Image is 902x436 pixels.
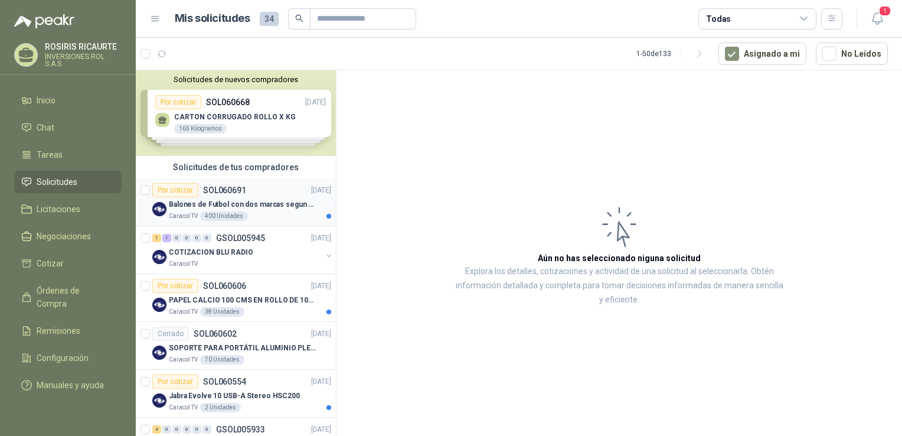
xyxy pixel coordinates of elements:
p: GSOL005933 [216,425,265,434]
a: Negociaciones [14,225,122,248]
div: 0 [182,425,191,434]
p: Caracol TV [169,355,198,365]
a: Cotizar [14,252,122,275]
img: Company Logo [152,250,166,264]
p: Balones de Futbol con dos marcas segun adjunto. Adjuntar cotizacion en su formato [169,199,316,210]
button: 1 [867,8,888,30]
a: Configuración [14,347,122,369]
div: 0 [182,234,191,242]
p: [DATE] [311,376,331,388]
span: Licitaciones [37,203,80,216]
img: Company Logo [152,298,166,312]
p: [DATE] [311,233,331,244]
span: Configuración [37,352,89,365]
a: Por cotizarSOL060606[DATE] Company LogoPAPEL CALCIO 100 CMS EN ROLLO DE 100 GRCaracol TV38 Unidades [136,274,336,322]
div: Por cotizar [152,279,198,293]
img: Company Logo [152,393,166,408]
button: Solicitudes de nuevos compradores [140,75,331,84]
div: 38 Unidades [200,307,244,317]
p: COTIZACION BLU RADIO [169,247,253,258]
span: Órdenes de Compra [37,284,110,310]
div: 0 [202,234,211,242]
a: Solicitudes [14,171,122,193]
div: 1 [152,234,161,242]
p: Jabra Evolve 10 USB-A Stereo HSC200 [169,391,300,402]
p: [DATE] [311,328,331,340]
a: CerradoSOL060602[DATE] Company LogoSOPORTE PARA PORTÁTIL ALUMINIO PLEGABLE VTACaracol TV70 Unidades [136,322,336,370]
span: Tareas [37,148,63,161]
div: 400 Unidades [200,212,248,221]
span: Negociaciones [37,230,91,243]
div: Todas [706,12,731,25]
div: Por cotizar [152,375,198,389]
p: SOPORTE PARA PORTÁTIL ALUMINIO PLEGABLE VTA [169,343,316,354]
a: Tareas [14,144,122,166]
div: Solicitudes de tus compradores [136,156,336,178]
button: Asignado a mi [718,43,806,65]
span: Chat [37,121,54,134]
span: Inicio [37,94,55,107]
p: Caracol TV [169,212,198,221]
p: GSOL005945 [216,234,265,242]
h1: Mis solicitudes [175,10,250,27]
p: INVERSIONES ROL S.A.S [45,53,122,67]
p: SOL060691 [203,186,246,194]
div: 0 [202,425,211,434]
div: 0 [192,234,201,242]
a: Licitaciones [14,198,122,220]
h3: Aún no has seleccionado niguna solicitud [538,252,701,265]
div: 1 - 50 de 133 [636,44,709,63]
img: Company Logo [152,346,166,360]
div: 2 Unidades [200,403,241,412]
p: [DATE] [311,185,331,196]
span: Manuales y ayuda [37,379,104,392]
div: Por cotizar [152,183,198,197]
span: Cotizar [37,257,64,270]
span: Solicitudes [37,175,77,188]
p: Explora los detalles, cotizaciones y actividad de una solicitud al seleccionarla. Obtén informaci... [455,265,784,307]
div: 0 [172,234,181,242]
button: No Leídos [816,43,888,65]
span: 34 [260,12,279,26]
div: Cerrado [152,327,189,341]
a: Órdenes de Compra [14,279,122,315]
p: PAPEL CALCIO 100 CMS EN ROLLO DE 100 GR [169,295,316,306]
a: Por cotizarSOL060554[DATE] Company LogoJabra Evolve 10 USB-A Stereo HSC200Caracol TV2 Unidades [136,370,336,418]
div: 0 [162,425,171,434]
p: [DATE] [311,281,331,292]
span: 1 [878,5,891,17]
img: Company Logo [152,202,166,216]
span: search [295,14,303,22]
div: 0 [192,425,201,434]
p: ROSIRIS RICAURTE [45,43,122,51]
p: SOL060554 [203,378,246,386]
a: Chat [14,116,122,139]
p: Caracol TV [169,307,198,317]
a: Por cotizarSOL060691[DATE] Company LogoBalones de Futbol con dos marcas segun adjunto. Adjuntar c... [136,178,336,226]
a: Inicio [14,89,122,112]
div: Solicitudes de nuevos compradoresPor cotizarSOL060668[DATE] CARTON CORRUGADO ROLLO X KG165 Kilogr... [136,70,336,156]
div: 0 [172,425,181,434]
div: 4 [152,425,161,434]
p: [DATE] [311,424,331,435]
span: Remisiones [37,324,80,337]
div: 1 [162,234,171,242]
a: 1 1 0 0 0 0 GSOL005945[DATE] Company LogoCOTIZACION BLU RADIOCaracol TV [152,231,334,269]
a: Remisiones [14,320,122,342]
p: Caracol TV [169,403,198,412]
p: SOL060606 [203,282,246,290]
p: Caracol TV [169,259,198,269]
img: Logo peakr [14,14,74,28]
a: Manuales y ayuda [14,374,122,396]
div: 70 Unidades [200,355,244,365]
p: SOL060602 [194,330,237,338]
